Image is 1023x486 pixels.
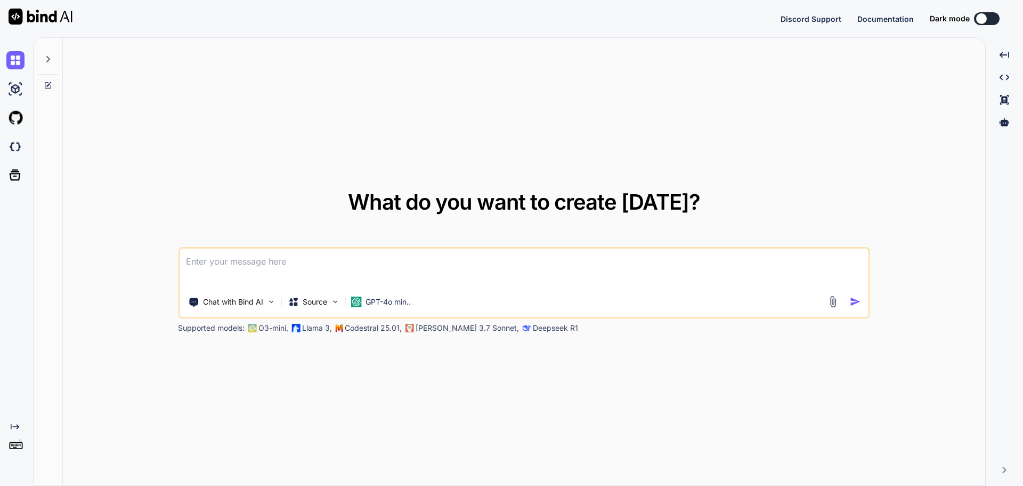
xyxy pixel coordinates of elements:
span: Dark mode [930,13,970,24]
img: claude [405,324,413,332]
img: ai-studio [6,80,25,98]
p: Codestral 25.01, [345,323,402,333]
img: githubLight [6,109,25,127]
p: Deepseek R1 [533,323,578,333]
img: Llama2 [291,324,300,332]
p: Source [303,297,327,307]
span: Documentation [857,14,914,23]
p: Chat with Bind AI [203,297,263,307]
img: Pick Models [330,297,339,306]
img: GPT-4o mini [351,297,361,307]
span: Discord Support [781,14,841,23]
p: [PERSON_NAME] 3.7 Sonnet, [416,323,519,333]
button: Documentation [857,13,914,25]
p: GPT-4o min.. [366,297,411,307]
img: GPT-4 [248,324,256,332]
img: Mistral-AI [335,324,343,332]
p: O3-mini, [258,323,288,333]
img: attachment [827,296,839,308]
img: claude [522,324,531,332]
button: Discord Support [781,13,841,25]
img: icon [850,296,861,307]
p: Supported models: [178,323,245,333]
img: Bind AI [9,9,72,25]
img: darkCloudIdeIcon [6,138,25,156]
img: chat [6,51,25,69]
img: Pick Tools [266,297,275,306]
span: What do you want to create [DATE]? [348,189,700,215]
p: Llama 3, [302,323,332,333]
